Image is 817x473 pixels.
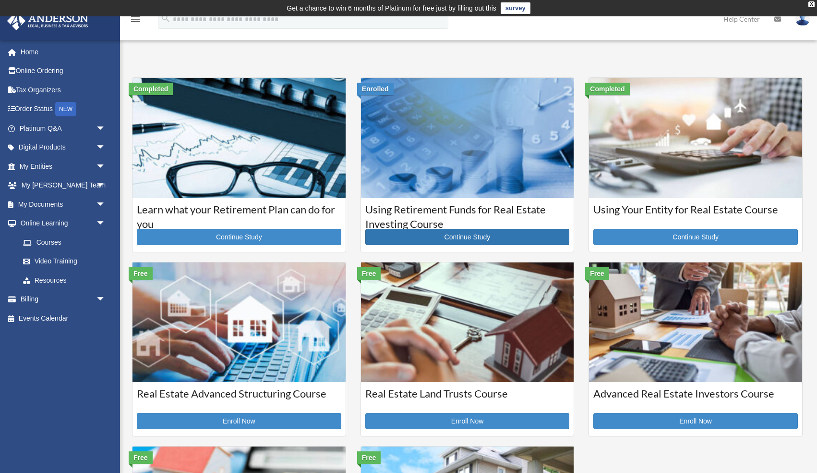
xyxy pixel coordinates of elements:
div: Enrolled [357,83,394,95]
h3: Learn what your Retirement Plan can do for you [137,202,341,226]
div: close [808,1,815,7]
h3: Using Your Entity for Real Estate Course [593,202,798,226]
img: Anderson Advisors Platinum Portal [4,12,91,30]
div: Free [129,451,153,464]
span: arrow_drop_down [96,214,115,234]
a: survey [501,2,530,14]
a: Enroll Now [137,413,341,429]
a: My [PERSON_NAME] Teamarrow_drop_down [7,176,120,195]
a: Video Training [13,252,120,271]
div: Completed [585,83,629,95]
img: User Pic [795,12,810,26]
span: arrow_drop_down [96,195,115,214]
div: Get a chance to win 6 months of Platinum for free just by filling out this [287,2,496,14]
i: search [160,13,171,24]
a: Billingarrow_drop_down [7,290,120,309]
a: Tax Organizers [7,80,120,100]
span: arrow_drop_down [96,176,115,196]
a: My Documentsarrow_drop_down [7,195,120,214]
a: Continue Study [365,229,570,245]
a: Continue Study [593,229,798,245]
h3: Using Retirement Funds for Real Estate Investing Course [365,202,570,226]
a: Events Calendar [7,309,120,328]
div: Free [585,267,609,280]
div: Free [357,267,381,280]
a: Order StatusNEW [7,100,120,119]
a: Home [7,42,120,62]
span: arrow_drop_down [96,157,115,176]
a: Enroll Now [593,413,798,429]
a: Continue Study [137,229,341,245]
h3: Real Estate Land Trusts Course [365,386,570,411]
span: arrow_drop_down [96,290,115,310]
div: Free [357,451,381,464]
a: Courses [13,233,115,252]
a: Platinum Q&Aarrow_drop_down [7,119,120,138]
div: Free [129,267,153,280]
span: arrow_drop_down [96,138,115,158]
div: Completed [129,83,173,95]
a: Enroll Now [365,413,570,429]
a: menu [130,17,141,25]
i: menu [130,13,141,25]
h3: Real Estate Advanced Structuring Course [137,386,341,411]
a: Online Ordering [7,62,120,81]
a: Digital Productsarrow_drop_down [7,138,120,157]
h3: Advanced Real Estate Investors Course [593,386,798,411]
a: Online Learningarrow_drop_down [7,214,120,233]
a: My Entitiesarrow_drop_down [7,157,120,176]
div: NEW [55,102,76,116]
span: arrow_drop_down [96,119,115,138]
a: Resources [13,271,120,290]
